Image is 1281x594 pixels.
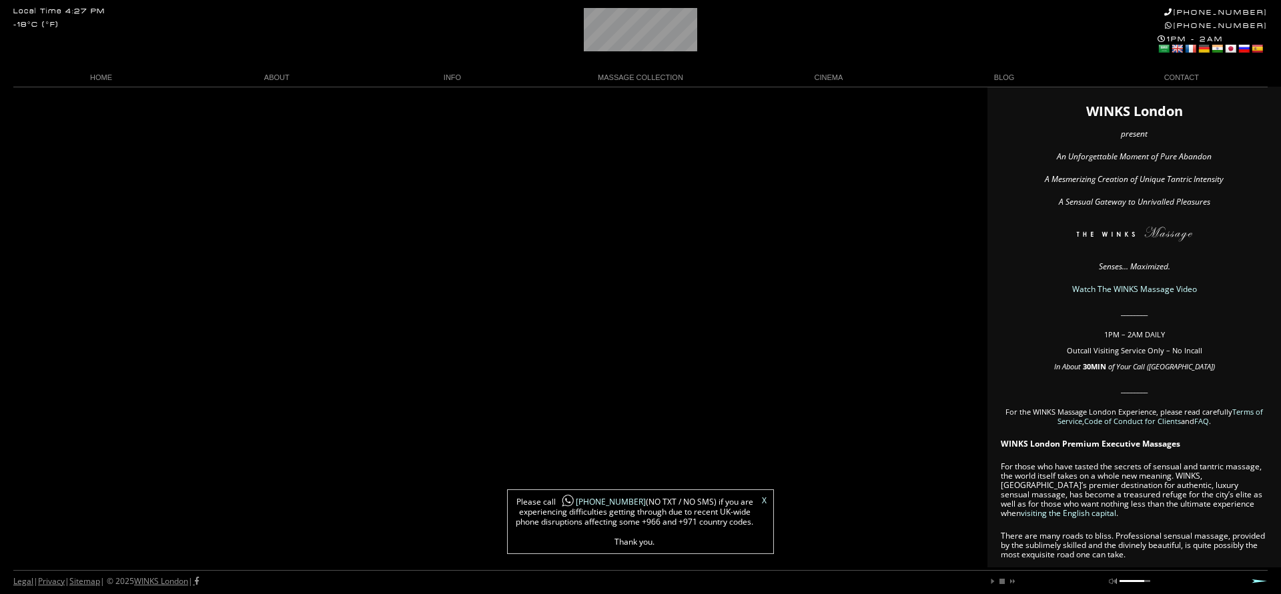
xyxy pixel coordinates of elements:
[741,69,916,87] a: CINEMA
[13,571,199,592] div: | | | © 2025 |
[514,497,755,547] span: Please call (NO TXT / NO SMS) if you are experiencing difficulties getting through due to recent ...
[1057,151,1212,162] em: An Unforgettable Moment of Pure Abandon
[998,577,1006,585] a: stop
[1211,43,1223,54] a: Hindi
[1198,43,1210,54] a: German
[1001,107,1268,116] h1: WINKS London
[1057,407,1263,426] a: Terms of Service
[1001,385,1268,394] p: ________
[1104,329,1165,339] span: 1PM – 2AM DAILY
[1224,43,1236,54] a: Japanese
[561,494,574,508] img: whatsapp-icon1.png
[1059,196,1210,207] em: A Sensual Gateway to Unrivalled Pleasures
[189,69,364,87] a: ABOUT
[989,577,997,585] a: play
[1001,307,1268,317] p: ________
[1084,416,1181,426] a: Code of Conduct for Clients
[1092,69,1268,87] a: CONTACT
[13,575,33,587] a: Legal
[1252,579,1268,583] a: Next
[1171,43,1183,54] a: English
[1238,43,1250,54] a: Russian
[1109,577,1117,585] a: mute
[1184,43,1196,54] a: French
[13,69,189,87] a: HOME
[1045,173,1224,185] em: A Mesmerizing Creation of Unique Tantric Intensity
[1121,128,1148,139] em: present
[917,69,1092,87] a: BLOG
[1036,227,1232,247] img: The WINKS London Massage
[1108,361,1215,371] em: of Your Call ([GEOGRAPHIC_DATA])
[134,575,188,587] a: WINKS London
[1164,8,1268,17] a: [PHONE_NUMBER]
[1165,21,1268,30] a: [PHONE_NUMBER]
[1005,407,1263,426] span: For the WINKS Massage London Experience, please read carefully , and .
[1001,531,1268,559] p: There are many roads to bliss. Professional sensual massage, provided by the sublimely skilled an...
[364,69,540,87] a: INFO
[1001,438,1180,449] strong: WINKS London Premium Executive Massages
[556,496,646,507] a: [PHONE_NUMBER]
[540,69,741,87] a: MASSAGE COLLECTION
[1001,462,1268,518] p: For those who have tasted the secrets of sensual and tantric massage, the world itself takes on a...
[1021,507,1116,519] a: visiting the English capital
[1194,416,1209,426] a: FAQ
[1072,283,1197,295] a: Watch The WINKS Massage Video
[38,575,65,587] a: Privacy
[69,575,100,587] a: Sitemap
[13,21,59,29] div: -18°C (°F)
[1083,361,1091,371] span: 30
[1054,361,1081,371] em: In About
[1158,43,1170,54] a: Arabic
[1251,43,1263,54] a: Spanish
[1007,577,1015,585] a: next
[1091,361,1106,371] strong: MIN
[1067,345,1202,355] span: Outcall Visiting Service Only – No Incall
[1158,35,1268,56] div: 1PM - 2AM
[762,497,767,505] a: X
[13,8,105,15] div: Local Time 4:27 PM
[1099,261,1170,272] em: Senses… Maximized.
